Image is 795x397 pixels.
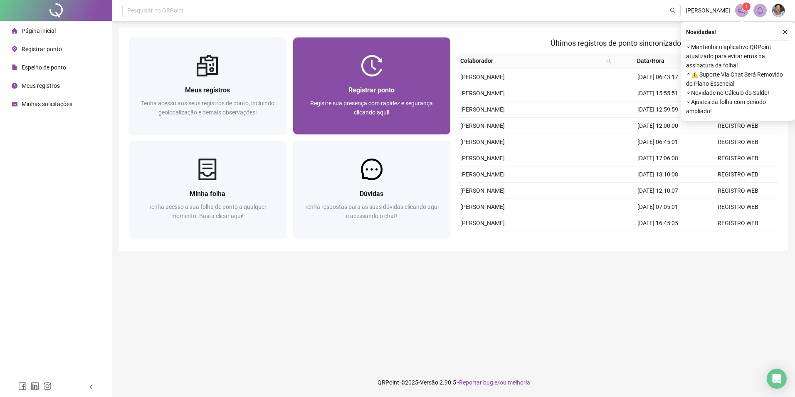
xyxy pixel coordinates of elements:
span: Registre sua presença com rapidez e segurança clicando aqui! [310,100,433,116]
td: [DATE] 12:59:59 [618,102,698,118]
td: [DATE] 12:00:00 [618,118,698,134]
span: clock-circle [12,83,17,89]
span: Novidades ! [686,27,716,37]
span: Últimos registros de ponto sincronizados [551,39,685,47]
span: [PERSON_NAME] [686,6,730,15]
td: REGISTRO WEB [698,118,778,134]
span: home [12,28,17,34]
a: Meus registrosTenha acesso aos seus registros de ponto, incluindo geolocalização e demais observa... [129,37,286,134]
th: Data/Hora [615,53,694,69]
span: [PERSON_NAME] [460,171,505,178]
td: [DATE] 16:45:05 [618,215,698,231]
span: Meus registros [22,82,60,89]
span: left [88,384,94,390]
sup: 1 [742,2,751,11]
span: [PERSON_NAME] [460,74,505,80]
td: [DATE] 13:00:02 [618,231,698,248]
span: [PERSON_NAME] [460,122,505,129]
span: Tenha respostas para as suas dúvidas clicando aqui e acessando o chat! [304,203,439,219]
td: [DATE] 12:10:07 [618,183,698,199]
img: 84046 [772,4,785,17]
span: Minhas solicitações [22,101,72,107]
td: [DATE] 17:06:08 [618,150,698,166]
span: [PERSON_NAME] [460,220,505,226]
span: search [606,58,611,63]
span: Página inicial [22,27,56,34]
span: Data/Hora [618,56,684,65]
footer: QRPoint © 2025 - 2.90.5 - [112,368,795,397]
td: REGISTRO WEB [698,166,778,183]
span: bell [756,7,764,14]
span: Reportar bug e/ou melhoria [459,379,530,386]
span: ⚬ Mantenha o aplicativo QRPoint atualizado para evitar erros na assinatura da folha! [686,42,790,70]
span: schedule [12,101,17,107]
span: instagram [43,382,52,390]
span: [PERSON_NAME] [460,139,505,145]
span: ⚬ Novidade no Cálculo do Saldo! [686,88,790,97]
span: Versão [420,379,438,386]
td: REGISTRO WEB [698,150,778,166]
td: [DATE] 06:45:01 [618,134,698,150]
span: file [12,65,17,70]
span: search [605,55,613,67]
td: [DATE] 06:43:17 [618,69,698,85]
span: Tenha acesso aos seus registros de ponto, incluindo geolocalização e demais observações! [141,100,274,116]
td: REGISTRO WEB [698,215,778,231]
span: [PERSON_NAME] [460,106,505,113]
span: Registrar ponto [348,86,395,94]
a: Registrar pontoRegistre sua presença com rapidez e segurança clicando aqui! [293,37,451,134]
span: Tenha acesso a sua folha de ponto a qualquer momento. Basta clicar aqui! [148,203,267,219]
a: Minha folhaTenha acesso a sua folha de ponto a qualquer momento. Basta clicar aqui! [129,141,286,238]
td: REGISTRO WEB [698,231,778,248]
span: Registrar ponto [22,46,62,52]
td: REGISTRO WEB [698,134,778,150]
td: REGISTRO WEB [698,199,778,215]
span: ⚬ Ajustes da folha com período ampliado! [686,97,790,116]
span: notification [738,7,746,14]
td: REGISTRO WEB [698,183,778,199]
span: Dúvidas [360,190,383,198]
span: Minha folha [190,190,225,198]
span: [PERSON_NAME] [460,187,505,194]
span: Meus registros [185,86,230,94]
span: ⚬ ⚠️ Suporte Via Chat Será Removido do Plano Essencial [686,70,790,88]
span: Colaborador [460,56,603,65]
span: search [670,7,676,14]
span: 1 [745,4,748,10]
span: [PERSON_NAME] [460,90,505,97]
div: Open Intercom Messenger [767,369,787,389]
td: [DATE] 15:55:51 [618,85,698,102]
span: close [782,29,788,35]
span: [PERSON_NAME] [460,203,505,210]
span: facebook [18,382,27,390]
a: DúvidasTenha respostas para as suas dúvidas clicando aqui e acessando o chat! [293,141,451,238]
span: environment [12,46,17,52]
td: [DATE] 13:10:08 [618,166,698,183]
td: [DATE] 07:05:01 [618,199,698,215]
span: linkedin [31,382,39,390]
span: Espelho de ponto [22,64,66,71]
span: [PERSON_NAME] [460,155,505,161]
